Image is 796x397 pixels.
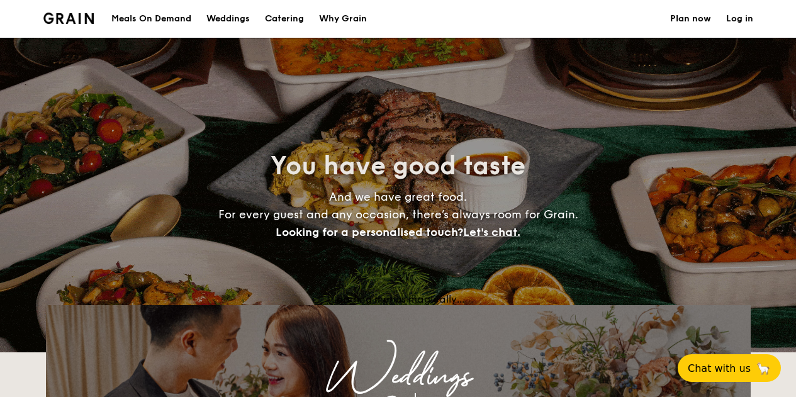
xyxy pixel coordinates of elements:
div: Loading menus magically... [46,293,751,305]
span: Let's chat. [463,225,520,239]
button: Chat with us🦙 [678,354,781,382]
span: You have good taste [271,151,525,181]
span: 🦙 [756,361,771,376]
span: And we have great food. For every guest and any occasion, there’s always room for Grain. [218,190,578,239]
a: Logotype [43,13,94,24]
span: Looking for a personalised touch? [276,225,463,239]
div: Weddings [157,366,640,388]
span: Chat with us [688,362,751,374]
img: Grain [43,13,94,24]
